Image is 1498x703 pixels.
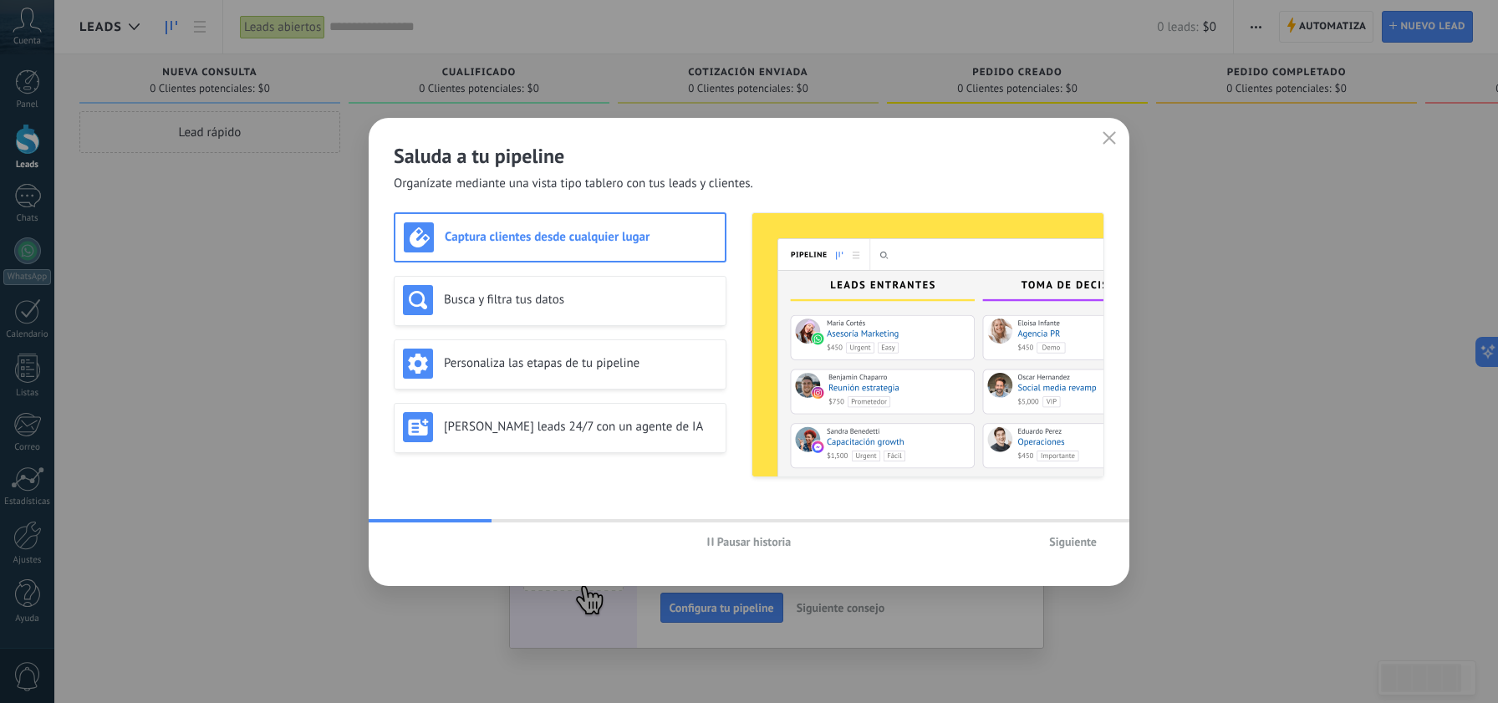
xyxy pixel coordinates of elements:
[444,355,717,371] h3: Personaliza las etapas de tu pipeline
[717,536,792,548] span: Pausar historia
[444,292,717,308] h3: Busca y filtra tus datos
[394,143,1104,169] h2: Saluda a tu pipeline
[700,529,799,554] button: Pausar historia
[445,229,716,245] h3: Captura clientes desde cualquier lugar
[394,176,753,192] span: Organízate mediante una vista tipo tablero con tus leads y clientes.
[1049,536,1097,548] span: Siguiente
[1042,529,1104,554] button: Siguiente
[444,419,717,435] h3: [PERSON_NAME] leads 24/7 con un agente de IA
